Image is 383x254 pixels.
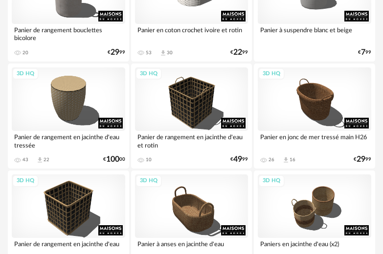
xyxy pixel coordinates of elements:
[254,63,375,169] a: 3D HQ Panier en jonc de mer tressé main H26 26 Download icon 16 €2999
[269,157,274,163] div: 26
[131,63,252,169] a: 3D HQ Panier de rangement en jacinthe d'eau et rotin 10 €4999
[230,156,248,163] div: € 99
[354,156,371,163] div: € 99
[290,157,295,163] div: 16
[230,49,248,56] div: € 99
[135,68,162,80] div: 3D HQ
[23,50,28,56] div: 20
[282,156,290,164] span: Download icon
[103,156,125,163] div: € 00
[12,68,39,80] div: 3D HQ
[135,24,248,43] div: Panier en coton crochet ivoire et rotin
[233,49,242,56] span: 22
[8,63,129,169] a: 3D HQ Panier de rangement en jacinthe d'eau tressée 43 Download icon 22 €10000
[233,156,242,163] span: 49
[258,68,285,80] div: 3D HQ
[23,157,28,163] div: 43
[111,49,119,56] span: 29
[146,157,152,163] div: 10
[167,50,173,56] div: 30
[258,131,371,150] div: Panier en jonc de mer tressé main H26
[108,49,125,56] div: € 99
[12,175,39,187] div: 3D HQ
[258,24,371,43] div: Panier à suspendre blanc et beige
[258,175,285,187] div: 3D HQ
[146,50,152,56] div: 53
[44,157,49,163] div: 22
[361,49,365,56] span: 7
[358,49,371,56] div: € 99
[12,131,125,150] div: Panier de rangement en jacinthe d'eau tressée
[106,156,119,163] span: 100
[135,175,162,187] div: 3D HQ
[12,24,125,43] div: Panier de rangement bouclettes bicolore
[159,49,167,57] span: Download icon
[36,156,44,164] span: Download icon
[135,131,248,150] div: Panier de rangement en jacinthe d'eau et rotin
[357,156,365,163] span: 29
